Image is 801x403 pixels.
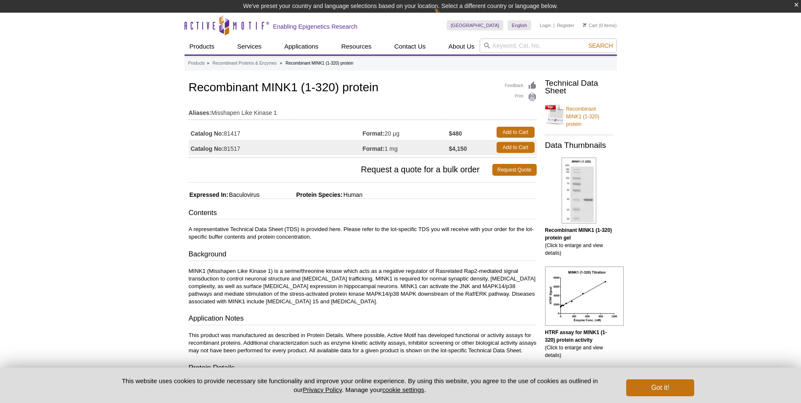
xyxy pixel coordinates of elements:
[189,164,492,176] span: Request a quote for a bulk order
[545,100,613,128] a: Recombinant MINK1 (1-320) protein
[189,104,537,117] td: Misshapen Like Kinase 1
[545,329,607,343] b: HTRF assay for MINK1 (1-320) protein activity
[189,208,537,220] h3: Contents
[545,79,613,95] h2: Technical Data Sheet
[189,332,537,354] p: This product was manufactured as described in Protein Details. Where possible, Active Motif has d...
[363,130,385,137] strong: Format:
[107,376,613,394] p: This website uses cookies to provide necessary site functionality and improve your online experie...
[492,164,537,176] a: Request Quote
[583,20,617,30] li: (0 items)
[188,60,205,67] a: Products
[189,109,212,117] strong: Aliases:
[434,6,456,26] img: Change Here
[497,127,535,138] a: Add to Cart
[303,386,342,393] a: Privacy Policy
[228,191,259,198] span: Baculovirus
[189,81,537,95] h1: Recombinant MINK1 (1-320) protein
[336,38,377,54] a: Resources
[449,130,462,137] strong: $480
[212,60,277,67] a: Recombinant Proteins & Enzymes
[189,313,537,325] h3: Application Notes
[189,125,363,140] td: 81417
[508,20,531,30] a: English
[557,22,574,28] a: Register
[588,42,613,49] span: Search
[285,61,353,65] li: Recombinant MINK1 (1-320) protein
[540,22,551,28] a: Login
[273,23,358,30] h2: Enabling Epigenetics Research
[583,22,597,28] a: Cart
[505,93,537,102] a: Print
[583,23,586,27] img: Your Cart
[480,38,617,53] input: Keyword, Cat. No.
[389,38,431,54] a: Contact Us
[363,140,449,155] td: 1 mg
[545,329,613,359] p: (Click to enlarge and view details)
[261,191,343,198] span: Protein Species:
[562,158,596,223] img: Recombinant MINK1 (1-320) protein gel
[586,42,615,49] button: Search
[363,145,385,152] strong: Format:
[191,130,224,137] strong: Catalog No:
[232,38,267,54] a: Services
[191,145,224,152] strong: Catalog No:
[342,191,362,198] span: Human
[185,38,220,54] a: Products
[279,38,323,54] a: Applications
[545,226,613,257] p: (Click to enlarge and view details)
[443,38,480,54] a: About Us
[280,61,282,65] li: »
[545,267,624,326] img: HTRF assay for MINK1 (1-320) protein activity.
[554,20,555,30] li: |
[449,145,467,152] strong: $4,150
[207,61,209,65] li: »
[497,142,535,153] a: Add to Cart
[382,386,424,393] button: cookie settings
[189,226,537,241] p: A representative Technical Data Sheet (TDS) is provided here. Please refer to the lot-specific TD...
[189,191,228,198] span: Expressed In:
[505,81,537,90] a: Feedback
[626,379,694,396] button: Got it!
[189,363,537,375] h3: Protein Details
[363,125,449,140] td: 20 µg
[189,140,363,155] td: 81517
[189,267,537,305] p: MINK1 (Misshapen Like Kinase 1) is a serine/threonine kinase which acts as a negative regulator o...
[189,249,537,261] h3: Background
[447,20,504,30] a: [GEOGRAPHIC_DATA]
[545,142,613,149] h2: Data Thumbnails
[545,227,612,241] b: Recombinant MINK1 (1-320) protein gel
